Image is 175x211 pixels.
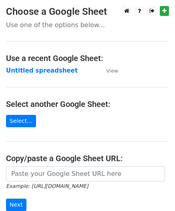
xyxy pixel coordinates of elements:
a: Untitled spreadsheet [6,67,78,74]
h4: Copy/paste a Google Sheet URL: [6,154,169,163]
h3: Choose a Google Sheet [6,6,169,18]
h4: Select another Google Sheet: [6,99,169,109]
p: Use one of the options below... [6,21,169,29]
small: View [106,68,118,74]
input: Next [6,199,26,211]
a: Select... [6,115,36,127]
h4: Use a recent Google Sheet: [6,53,169,63]
a: View [98,67,118,74]
input: Paste your Google Sheet URL here [6,166,165,181]
small: Example: [URL][DOMAIN_NAME] [6,183,88,189]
